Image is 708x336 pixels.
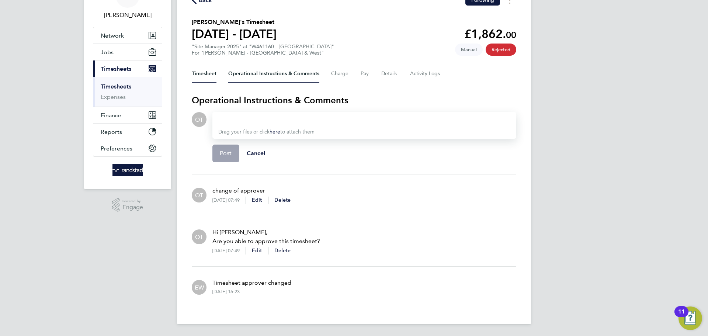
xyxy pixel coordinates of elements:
[331,65,349,83] button: Charge
[112,198,143,212] a: Powered byEngage
[381,65,398,83] button: Details
[252,247,262,254] button: Edit
[93,140,162,156] button: Preferences
[93,107,162,123] button: Finance
[212,289,240,295] div: [DATE] 16:23
[247,150,265,157] span: Cancel
[252,197,262,203] span: Edit
[192,188,206,202] div: Oliver Taylor
[506,30,516,40] span: 00
[678,306,702,330] button: Open Resource Center, 11 new notifications
[212,186,291,195] p: change of approver
[122,204,143,211] span: Engage
[678,312,685,321] div: 11
[486,44,516,56] span: This timesheet has been rejected.
[455,44,483,56] span: This timesheet was manually created.
[93,164,162,176] a: Go to home page
[192,18,277,27] h2: [PERSON_NAME]'s Timesheet
[192,280,206,295] div: Emma Wells
[101,83,131,90] a: Timesheets
[101,32,124,39] span: Network
[122,198,143,204] span: Powered by
[464,27,516,41] app-decimal: £1,862.
[274,247,291,254] button: Delete
[101,128,122,135] span: Reports
[252,197,262,204] button: Edit
[101,65,131,72] span: Timesheets
[274,197,291,203] span: Delete
[239,145,273,162] button: Cancel
[212,248,246,254] div: [DATE] 07:49
[410,65,441,83] button: Activity Logs
[212,197,246,203] div: [DATE] 07:49
[212,228,320,237] p: Hi [PERSON_NAME],
[192,94,516,106] h3: Operational Instructions & Comments
[361,65,369,83] button: Pay
[101,93,126,100] a: Expenses
[93,11,162,20] span: Oliver Taylor
[101,49,114,56] span: Jobs
[195,191,203,199] span: OT
[274,197,291,204] button: Delete
[93,77,162,107] div: Timesheets
[93,27,162,44] button: Network
[192,50,334,56] div: For "[PERSON_NAME] - [GEOGRAPHIC_DATA] & West"
[212,278,291,287] p: Timesheet approver changed
[212,237,320,246] p: Are you able to approve this timesheet?
[192,112,206,127] div: Oliver Taylor
[228,65,319,83] button: Operational Instructions & Comments
[270,129,280,135] a: here
[112,164,143,176] img: randstad-logo-retina.png
[192,27,277,41] h1: [DATE] - [DATE]
[192,65,216,83] button: Timesheet
[101,145,132,152] span: Preferences
[195,115,203,124] span: OT
[195,283,204,291] span: EW
[192,229,206,244] div: Oliver Taylor
[93,124,162,140] button: Reports
[195,233,203,241] span: OT
[93,44,162,60] button: Jobs
[93,60,162,77] button: Timesheets
[218,129,315,135] span: Drag your files or click to attach them
[192,44,334,56] div: "Site Manager 2025" at "W461160 - [GEOGRAPHIC_DATA]"
[101,112,121,119] span: Finance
